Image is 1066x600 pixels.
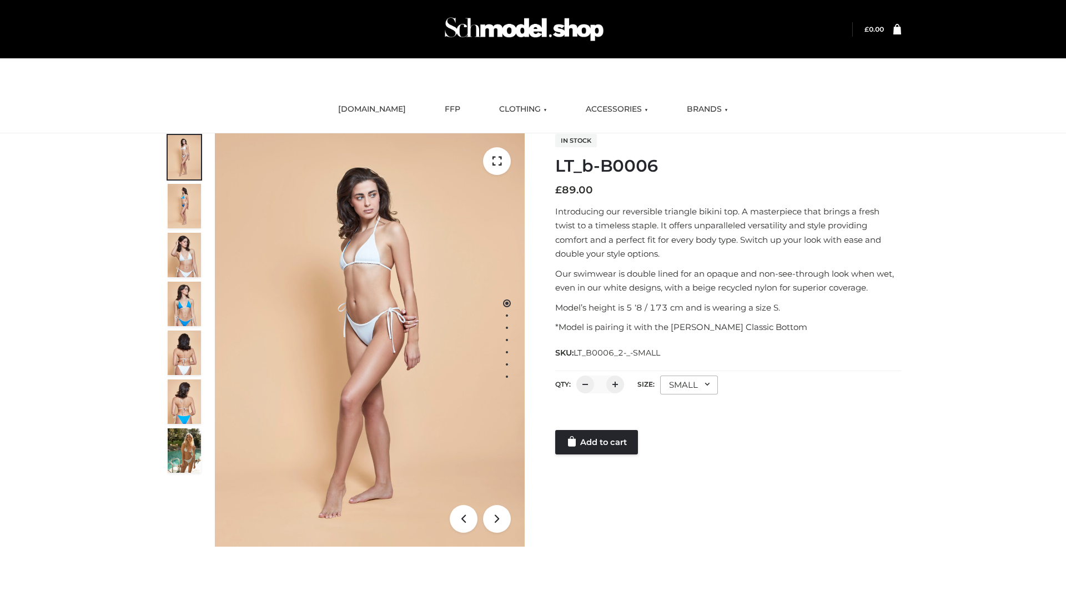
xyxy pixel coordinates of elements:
[555,267,901,295] p: Our swimwear is double lined for an opaque and non-see-through look when wet, even in our white d...
[555,156,901,176] h1: LT_b-B0006
[678,97,736,122] a: BRANDS
[555,301,901,315] p: Model’s height is 5 ‘8 / 173 cm and is wearing a size S.
[637,380,655,388] label: Size:
[491,97,555,122] a: CLOTHING
[660,376,718,394] div: SMALL
[168,135,201,179] img: ArielClassicBikiniTop_CloudNine_AzureSky_OW114ECO_1-scaled.jpg
[215,133,525,547] img: ArielClassicBikiniTop_CloudNine_AzureSky_OW114ECO_1
[555,346,661,359] span: SKU:
[555,430,638,454] a: Add to cart
[577,97,656,122] a: ACCESSORIES
[864,25,869,33] span: £
[555,380,571,388] label: QTY:
[555,134,597,147] span: In stock
[330,97,414,122] a: [DOMAIN_NAME]
[864,25,884,33] bdi: 0.00
[555,204,901,261] p: Introducing our reversible triangle bikini top. A masterpiece that brings a fresh twist to a time...
[555,320,901,334] p: *Model is pairing it with the [PERSON_NAME] Classic Bottom
[864,25,884,33] a: £0.00
[168,233,201,277] img: ArielClassicBikiniTop_CloudNine_AzureSky_OW114ECO_3-scaled.jpg
[555,184,562,196] span: £
[574,348,660,358] span: LT_B0006_2-_-SMALL
[168,331,201,375] img: ArielClassicBikiniTop_CloudNine_AzureSky_OW114ECO_7-scaled.jpg
[168,428,201,473] img: Arieltop_CloudNine_AzureSky2.jpg
[441,7,607,51] img: Schmodel Admin 964
[168,184,201,228] img: ArielClassicBikiniTop_CloudNine_AzureSky_OW114ECO_2-scaled.jpg
[436,97,469,122] a: FFP
[168,379,201,424] img: ArielClassicBikiniTop_CloudNine_AzureSky_OW114ECO_8-scaled.jpg
[168,282,201,326] img: ArielClassicBikiniTop_CloudNine_AzureSky_OW114ECO_4-scaled.jpg
[555,184,593,196] bdi: 89.00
